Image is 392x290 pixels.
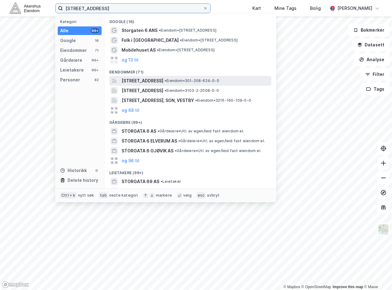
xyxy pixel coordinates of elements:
span: Gårdeiere • Utl. av egen/leid fast eiendom el. [175,148,261,153]
span: STORGATA 6 GJØVIK AS [122,147,173,155]
div: 99+ [91,68,99,72]
div: markere [156,193,172,198]
span: Storgaten 6 ANS [122,27,157,34]
img: akershus-eiendom-logo.9091f326c980b4bce74ccdd9f866810c.svg [10,3,41,14]
div: Eiendommer (71) [104,65,276,76]
img: Z [378,224,389,235]
span: Gårdeiere • Utl. av egen/leid fast eiendom el. [157,129,244,134]
button: Filter [360,68,390,80]
span: Gårdeiere • Utl. av egen/leid fast eiendom el. [178,139,265,143]
div: 99+ [91,58,99,63]
span: • [175,148,177,153]
div: Bolig [310,5,321,12]
div: Personer [60,76,80,84]
div: Gårdeiere (99+) [104,115,276,126]
span: Eiendom • [STREET_ADDRESS] [180,38,238,43]
a: Improve this map [333,285,363,289]
div: neste kategori [109,193,138,198]
span: Mobilehuset AS [122,46,156,54]
span: • [165,78,166,83]
div: 71 [94,48,99,53]
div: avbryt [207,193,219,198]
span: • [157,48,159,52]
span: STORGATA 6 ELVERUM AS [122,137,177,145]
div: Gårdeiere [60,57,82,64]
span: STORGATA 6 AS [122,127,156,135]
div: 0 [94,168,99,173]
span: Eiendom • 3216-160-109-0-0 [195,98,251,103]
input: Søk på adresse, matrikkel, gårdeiere, leietakere eller personer [63,4,203,13]
span: STORGATA 6 AS [122,188,156,195]
div: Kontrollprogram for chat [361,261,392,290]
span: Leietaker [161,179,181,184]
div: tab [99,192,108,198]
div: [PERSON_NAME] [337,5,372,12]
div: Leietakere [60,66,84,74]
div: Kategori [60,19,102,24]
div: Historikk [60,167,87,174]
span: Eiendom • [STREET_ADDRESS] [159,28,216,33]
button: Datasett [352,39,390,51]
span: • [165,88,166,93]
button: Tags [361,83,390,95]
span: • [195,98,197,103]
a: OpenStreetMap [301,285,331,289]
span: • [159,28,161,33]
div: Mine Tags [274,5,297,12]
button: og 68 til [122,107,139,114]
button: Analyse [354,53,390,66]
div: Kart [252,5,261,12]
button: og 96 til [122,157,139,164]
div: 82 [94,77,99,82]
button: Bokmerker [348,24,390,36]
span: [STREET_ADDRESS], SON, VESTBY [122,97,194,104]
div: Eiendommer [60,47,87,54]
iframe: Chat Widget [361,261,392,290]
span: • [157,129,159,133]
a: Mapbox [283,285,300,289]
button: og 13 til [122,56,138,64]
span: Folk i [GEOGRAPHIC_DATA] [122,37,179,44]
div: Google [60,37,76,44]
div: 99+ [91,28,99,33]
div: esc [196,192,206,198]
span: [STREET_ADDRESS] [122,87,163,94]
div: Delete history [68,177,98,184]
span: Eiendom • [STREET_ADDRESS] [157,48,215,53]
span: Eiendom • 301-208-624-0-0 [165,78,219,83]
span: • [161,179,162,184]
div: 16 [94,38,99,43]
div: Google (16) [104,14,276,25]
span: STORGATA 69 AS [122,178,159,185]
div: nytt søk [78,193,94,198]
div: Alle [60,27,68,34]
a: Mapbox homepage [2,281,29,288]
span: • [178,139,180,143]
div: Ctrl + k [60,192,77,198]
span: • [180,38,182,42]
span: [STREET_ADDRESS] [122,77,163,84]
span: Eiendom • 3103-2-2008-0-0 [165,88,219,93]
div: velg [183,193,192,198]
div: Leietakere (99+) [104,166,276,177]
